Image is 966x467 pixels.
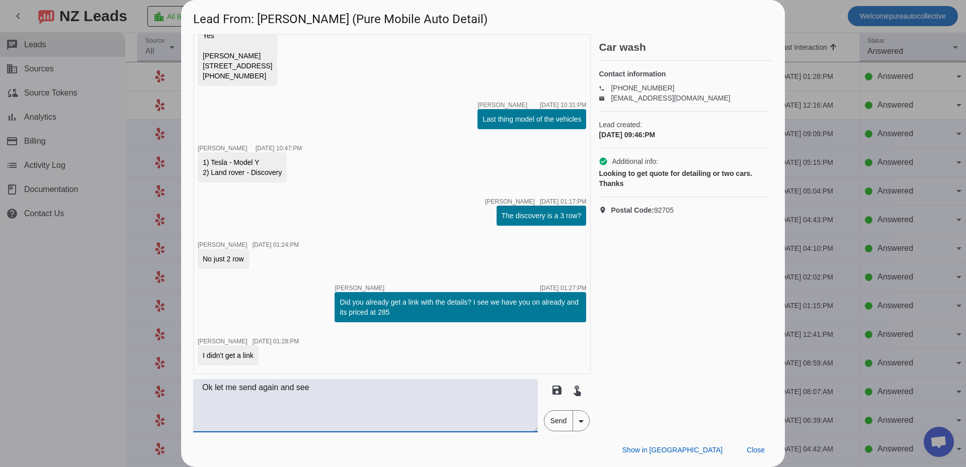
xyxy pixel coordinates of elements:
[599,157,608,166] mat-icon: check_circle
[198,145,248,152] span: [PERSON_NAME]
[611,206,654,214] strong: Postal Code:
[198,338,248,345] span: [PERSON_NAME]
[540,285,586,291] div: [DATE] 01:27:PM
[256,145,302,151] div: [DATE] 10:47:PM
[599,42,773,52] h2: Car wash
[612,156,658,166] span: Additional info:
[599,69,769,79] h4: Contact information
[599,206,611,214] mat-icon: location_on
[611,94,730,102] a: [EMAIL_ADDRESS][DOMAIN_NAME]
[611,84,674,92] a: [PHONE_NUMBER]
[614,441,731,459] button: Show in [GEOGRAPHIC_DATA]
[540,102,586,108] div: [DATE] 10:31:PM
[599,120,769,130] span: Lead created:
[203,254,244,264] div: No just 2 row
[599,130,769,140] div: [DATE] 09:46:PM
[611,205,674,215] span: 92705
[747,446,765,454] span: Close
[198,241,248,248] span: [PERSON_NAME]
[599,85,611,90] mat-icon: phone
[599,168,769,189] div: Looking to get quote for detailing or two cars. Thanks
[335,285,384,291] span: [PERSON_NAME]
[253,338,299,344] div: [DATE] 01:28:PM
[502,211,582,221] div: The discovery is a 3 row?
[540,199,586,205] div: [DATE] 01:17:PM
[551,384,563,396] mat-icon: save
[340,297,581,317] div: Did you already get a link with the details? I see we have you on already and its priced at 285
[203,350,254,360] div: I didn't get a link
[482,114,581,124] div: Last thing model of the vehicles
[477,102,527,108] span: [PERSON_NAME]
[203,31,272,81] div: Yes [PERSON_NAME] [STREET_ADDRESS] [PHONE_NUMBER]
[599,96,611,101] mat-icon: email
[203,157,282,177] div: 1) Tesla - Model Y 2) Land rover - Discovery
[253,242,299,248] div: [DATE] 01:24:PM
[622,446,722,454] span: Show in [GEOGRAPHIC_DATA]
[575,415,587,427] mat-icon: arrow_drop_down
[739,441,773,459] button: Close
[544,411,573,431] span: Send
[571,384,583,396] mat-icon: touch_app
[485,199,535,205] span: [PERSON_NAME]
